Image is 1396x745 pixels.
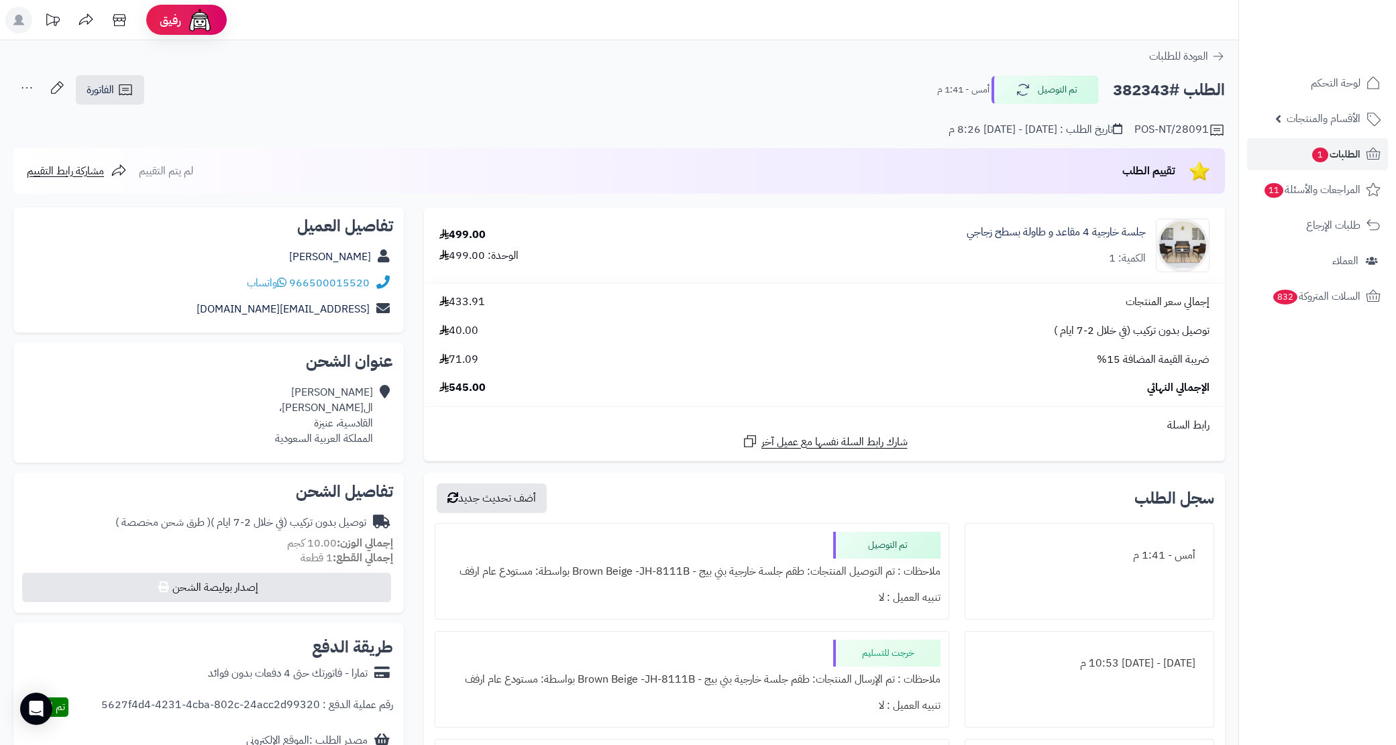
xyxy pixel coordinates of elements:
img: logo-2.png [1305,10,1383,38]
span: تقييم الطلب [1122,163,1175,179]
span: الفاتورة [87,82,114,98]
div: تاريخ الطلب : [DATE] - [DATE] 8:26 م [949,122,1122,137]
span: لم يتم التقييم [139,163,193,179]
a: المراجعات والأسئلة11 [1247,174,1388,206]
div: [PERSON_NAME] ال[PERSON_NAME]، القادسية، عنيزة المملكة العربية السعودية [275,385,373,446]
div: تنبيه العميل : لا [443,693,941,719]
div: [DATE] - [DATE] 10:53 م [973,650,1205,677]
h2: الطلب #382343 [1113,76,1225,104]
strong: إجمالي القطع: [333,550,393,566]
span: المراجعات والأسئلة [1263,180,1360,199]
img: 1754900660-110119010038-90x90.jpg [1157,219,1209,272]
span: شارك رابط السلة نفسها مع عميل آخر [761,435,908,450]
small: 1 قطعة [301,550,393,566]
h2: تفاصيل العميل [24,218,393,234]
button: تم التوصيل [991,76,1099,104]
span: 11 [1265,183,1283,198]
span: 71.09 [439,352,478,367]
span: 1 [1312,148,1328,162]
a: [PERSON_NAME] [289,249,371,265]
a: السلات المتروكة832 [1247,280,1388,312]
span: طلبات الإرجاع [1306,216,1360,235]
span: 545.00 [439,380,486,396]
span: 40.00 [439,323,478,339]
a: [EMAIL_ADDRESS][DOMAIN_NAME] [197,301,370,317]
img: ai-face.png [186,7,213,34]
span: العملاء [1332,251,1358,270]
div: أمس - 1:41 م [973,542,1205,569]
small: 10.00 كجم [287,535,393,551]
span: الإجمالي النهائي [1147,380,1210,396]
div: الوحدة: 499.00 [439,248,519,264]
a: واتساب [247,275,286,291]
a: طلبات الإرجاع [1247,209,1388,241]
span: 832 [1273,290,1297,304]
a: مشاركة رابط التقييم [27,163,127,179]
div: الكمية: 1 [1109,251,1146,266]
a: شارك رابط السلة نفسها مع عميل آخر [742,433,908,450]
span: العودة للطلبات [1149,48,1208,64]
button: أضف تحديث جديد [437,483,547,513]
span: 433.91 [439,294,485,310]
h2: طريقة الدفع [312,639,393,655]
div: تم التوصيل [833,532,941,559]
button: إصدار بوليصة الشحن [22,573,391,602]
div: ملاحظات : تم الإرسال المنتجات: طقم جلسة خارجية بني بيج - Brown Beige -JH-8111B بواسطة: مستودع عام... [443,667,941,693]
div: 499.00 [439,227,486,243]
span: مشاركة رابط التقييم [27,163,104,179]
span: الطلبات [1311,145,1360,164]
a: العودة للطلبات [1149,48,1225,64]
a: 966500015520 [289,275,370,291]
span: ( طرق شحن مخصصة ) [115,514,211,530]
small: أمس - 1:41 م [937,83,989,97]
span: لوحة التحكم [1311,74,1360,93]
a: لوحة التحكم [1247,67,1388,99]
span: السلات المتروكة [1272,287,1360,306]
div: Open Intercom Messenger [20,693,52,725]
a: الطلبات1 [1247,138,1388,170]
a: جلسة خارجية 4 مقاعد و طاولة بسطح زجاجي [967,225,1146,240]
div: POS-NT/28091 [1134,122,1225,138]
div: خرجت للتسليم [833,640,941,667]
h3: سجل الطلب [1134,490,1214,506]
a: الفاتورة [76,75,144,105]
div: تنبيه العميل : لا [443,585,941,611]
span: رفيق [160,12,181,28]
a: تحديثات المنصة [36,7,69,37]
div: تمارا - فاتورتك حتى 4 دفعات بدون فوائد [208,666,368,681]
div: رابط السلة [429,418,1220,433]
span: إجمالي سعر المنتجات [1126,294,1210,310]
h2: تفاصيل الشحن [24,483,393,500]
strong: إجمالي الوزن: [337,535,393,551]
div: توصيل بدون تركيب (في خلال 2-7 ايام ) [115,515,366,530]
div: رقم عملية الدفع : 5627f4d4-4231-4cba-802c-24acc2d99320 [101,697,393,717]
span: الأقسام والمنتجات [1287,109,1360,128]
span: ضريبة القيمة المضافة 15% [1097,352,1210,367]
a: العملاء [1247,245,1388,277]
span: توصيل بدون تركيب (في خلال 2-7 ايام ) [1054,323,1210,339]
div: ملاحظات : تم التوصيل المنتجات: طقم جلسة خارجية بني بيج - Brown Beige -JH-8111B بواسطة: مستودع عام... [443,559,941,585]
h2: عنوان الشحن [24,353,393,369]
